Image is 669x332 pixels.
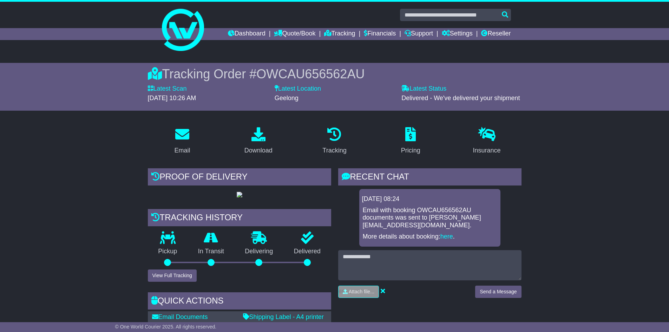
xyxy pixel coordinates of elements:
[363,233,497,241] p: More details about booking: .
[152,313,208,320] a: Email Documents
[174,146,190,155] div: Email
[188,248,235,255] p: In Transit
[442,28,473,40] a: Settings
[318,125,351,158] a: Tracking
[363,207,497,229] p: Email with booking OWCAU656562AU documents was sent to [PERSON_NAME][EMAIL_ADDRESS][DOMAIN_NAME].
[148,95,196,102] span: [DATE] 10:26 AM
[148,168,331,187] div: Proof of Delivery
[275,95,299,102] span: Geelong
[338,168,522,187] div: RECENT CHAT
[240,125,277,158] a: Download
[275,85,321,93] label: Latest Location
[473,146,501,155] div: Insurance
[148,209,331,228] div: Tracking history
[401,95,520,102] span: Delivered - We've delivered your shipment
[148,292,331,311] div: Quick Actions
[256,67,365,81] span: OWCAU656562AU
[237,192,242,197] img: GetPodImage
[283,248,331,255] p: Delivered
[228,28,265,40] a: Dashboard
[148,248,188,255] p: Pickup
[148,269,197,282] button: View Full Tracking
[396,125,425,158] a: Pricing
[481,28,511,40] a: Reseller
[115,324,217,330] span: © One World Courier 2025. All rights reserved.
[401,85,446,93] label: Latest Status
[364,28,396,40] a: Financials
[244,146,273,155] div: Download
[362,195,498,203] div: [DATE] 08:24
[170,125,195,158] a: Email
[148,66,522,82] div: Tracking Order #
[235,248,284,255] p: Delivering
[148,85,187,93] label: Latest Scan
[324,28,355,40] a: Tracking
[475,286,521,298] button: Send a Message
[401,146,420,155] div: Pricing
[440,233,453,240] a: here
[274,28,315,40] a: Quote/Book
[243,313,324,320] a: Shipping Label - A4 printer
[322,146,346,155] div: Tracking
[468,125,505,158] a: Insurance
[405,28,433,40] a: Support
